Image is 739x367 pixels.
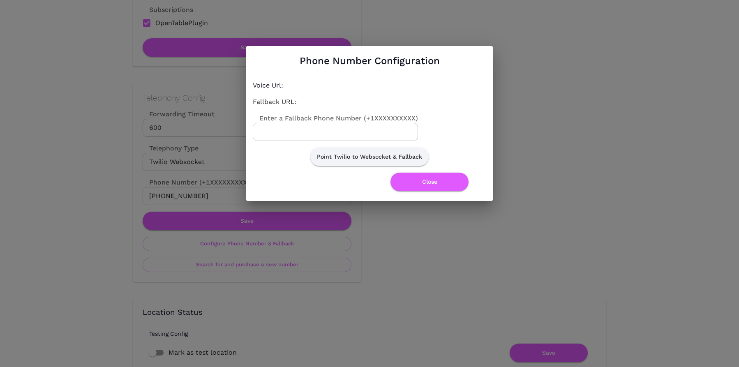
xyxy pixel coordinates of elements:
h4: Voice Url: [253,81,306,90]
label: Enter a Fallback Phone Number (+1XXXXXXXXXX) [253,113,418,123]
p: Fallback URL: [253,97,306,107]
h1: Phone Number Configuration [300,53,440,69]
button: Point Twilio to Websocket & Fallback [310,148,429,166]
button: Close [390,173,469,191]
